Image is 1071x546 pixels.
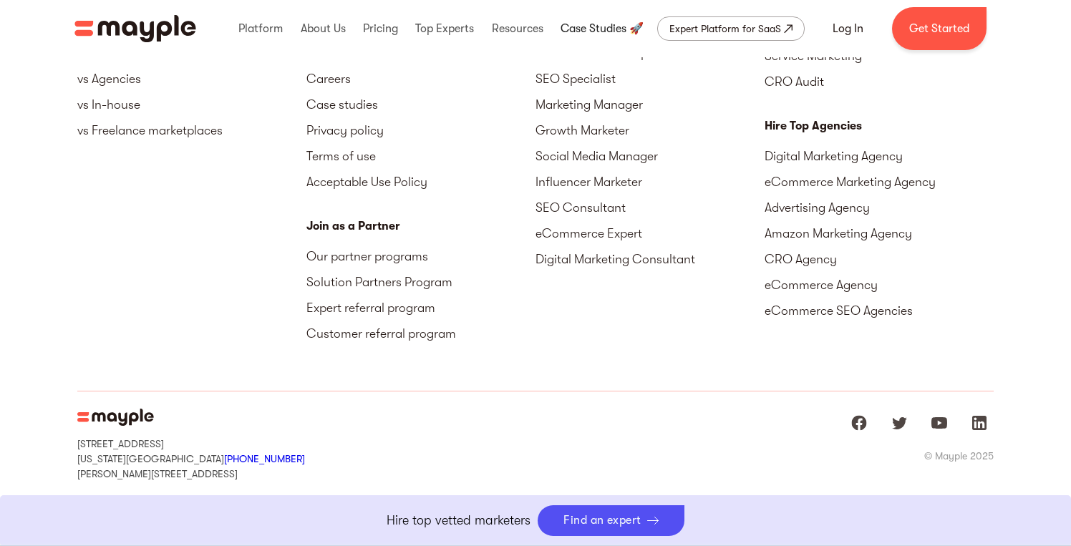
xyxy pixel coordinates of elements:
a: Influencer Marketer [535,169,765,195]
a: SEO Consultant [535,195,765,220]
a: Amazon Marketing Agency [765,220,994,246]
div: Join as a Partner [306,218,535,235]
div: Hire Top Agencies [765,117,994,135]
a: vs Agencies [77,66,306,92]
a: CRO Audit [765,69,994,94]
div: Platform [235,6,286,52]
a: eCommerce SEO Agencies [765,298,994,323]
a: Growth Marketer [535,117,765,143]
a: Terms of use [306,143,535,169]
a: eCommerce Marketing Agency [765,169,994,195]
div: Find an expert [563,514,641,527]
a: SEO Specialist [535,66,765,92]
a: Digital Marketing Agency [765,143,994,169]
a: [PHONE_NUMBER] [224,453,305,464]
a: Digital Marketing Consultant [535,246,765,272]
a: eCommerce Agency [765,272,994,298]
a: Case studies [306,92,535,117]
a: vs Freelance marketplaces [77,117,306,143]
a: Get Started [892,7,987,50]
div: Top Experts [412,6,478,52]
a: Expert referral program [306,295,535,321]
div: Resources [488,6,547,52]
a: Expert Platform for SaaS [657,16,805,41]
a: Our partner programs [306,243,535,269]
a: Log In [815,11,881,46]
a: Social Media Manager [535,143,765,169]
img: Mayple Logo [77,409,154,426]
div: Expert Platform for SaaS [669,20,781,37]
a: Customer referral program [306,321,535,346]
div: [STREET_ADDRESS] [US_STATE][GEOGRAPHIC_DATA] [PERSON_NAME][STREET_ADDRESS] [77,437,305,480]
div: About Us [297,6,349,52]
a: Marketing Manager [535,92,765,117]
img: Mayple logo [74,15,196,42]
a: Careers [306,66,535,92]
a: home [74,15,196,42]
p: Hire top vetted marketers [387,511,530,530]
a: Privacy policy [306,117,535,143]
div: Pricing [359,6,402,52]
a: Solution Partners Program [306,269,535,295]
a: vs In-house [77,92,306,117]
a: eCommerce Expert [535,220,765,246]
iframe: Chat Widget [813,380,1071,546]
a: Acceptable Use Policy [306,169,535,195]
a: Advertising Agency [765,195,994,220]
a: CRO Agency [765,246,994,272]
